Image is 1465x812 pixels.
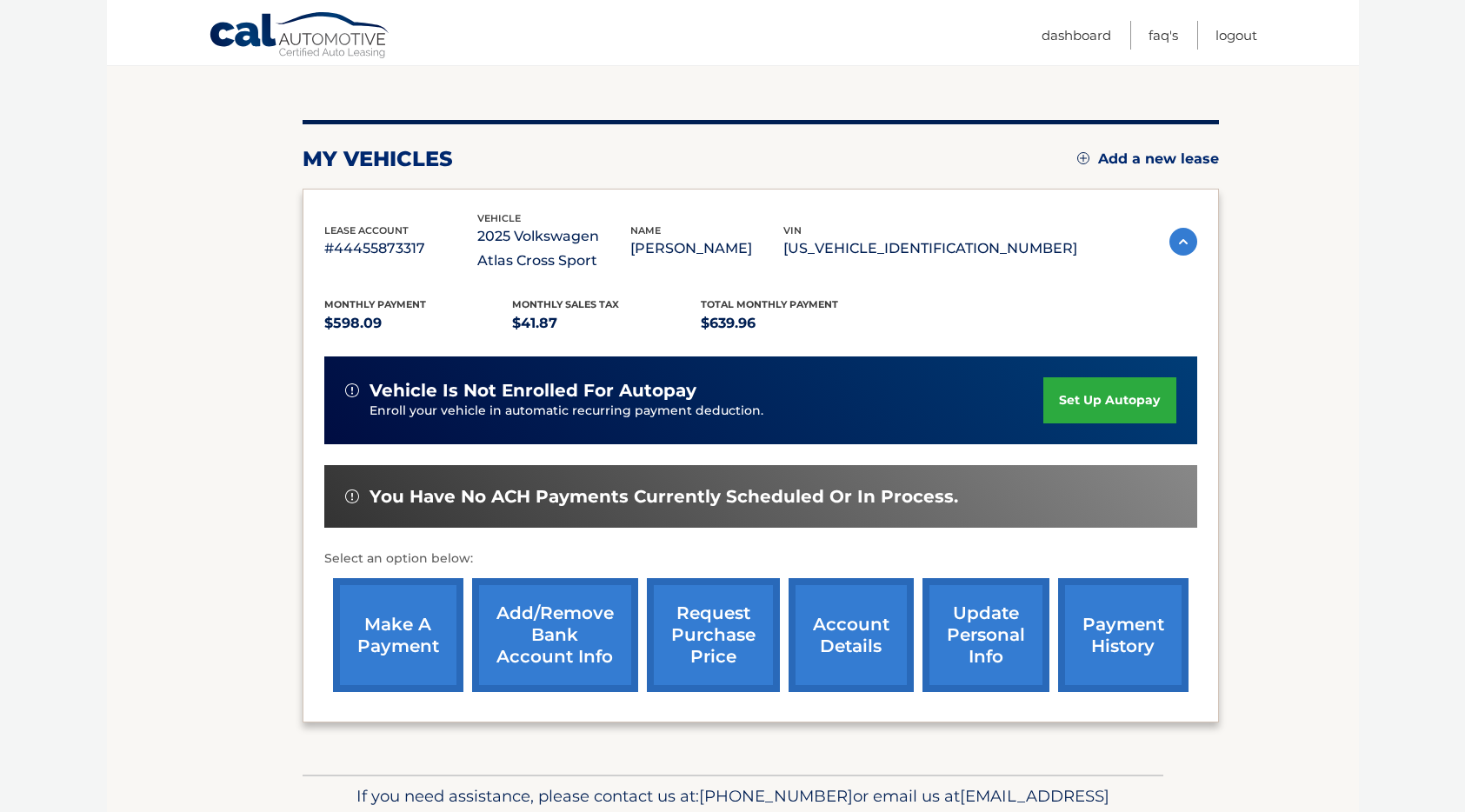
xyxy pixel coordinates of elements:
[1058,578,1189,692] a: payment history
[370,486,958,508] span: You have no ACH payments currently scheduled or in process.
[1043,377,1175,423] a: set up autopay
[477,224,630,273] p: 2025 Volkswagen Atlas Cross Sport
[699,786,853,806] span: [PHONE_NUMBER]
[783,224,802,236] span: vin
[630,236,783,261] p: [PERSON_NAME]
[324,549,1197,569] p: Select an option below:
[647,578,780,692] a: request purchase price
[324,311,513,336] p: $598.09
[324,298,426,310] span: Monthly Payment
[1169,228,1197,256] img: accordion-active.svg
[1077,150,1219,168] a: Add a new lease
[324,236,477,261] p: #44455873317
[1149,21,1178,50] a: FAQ's
[472,578,638,692] a: Add/Remove bank account info
[512,311,701,336] p: $41.87
[370,380,696,402] span: vehicle is not enrolled for autopay
[1042,21,1111,50] a: Dashboard
[370,402,1044,421] p: Enroll your vehicle in automatic recurring payment deduction.
[922,578,1049,692] a: update personal info
[303,146,453,172] h2: my vehicles
[701,311,889,336] p: $639.96
[783,236,1077,261] p: [US_VEHICLE_IDENTIFICATION_NUMBER]
[701,298,838,310] span: Total Monthly Payment
[345,489,359,503] img: alert-white.svg
[324,224,409,236] span: lease account
[1215,21,1257,50] a: Logout
[630,224,661,236] span: name
[345,383,359,397] img: alert-white.svg
[789,578,914,692] a: account details
[333,578,463,692] a: make a payment
[477,212,521,224] span: vehicle
[209,11,391,62] a: Cal Automotive
[512,298,619,310] span: Monthly sales Tax
[1077,152,1089,164] img: add.svg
